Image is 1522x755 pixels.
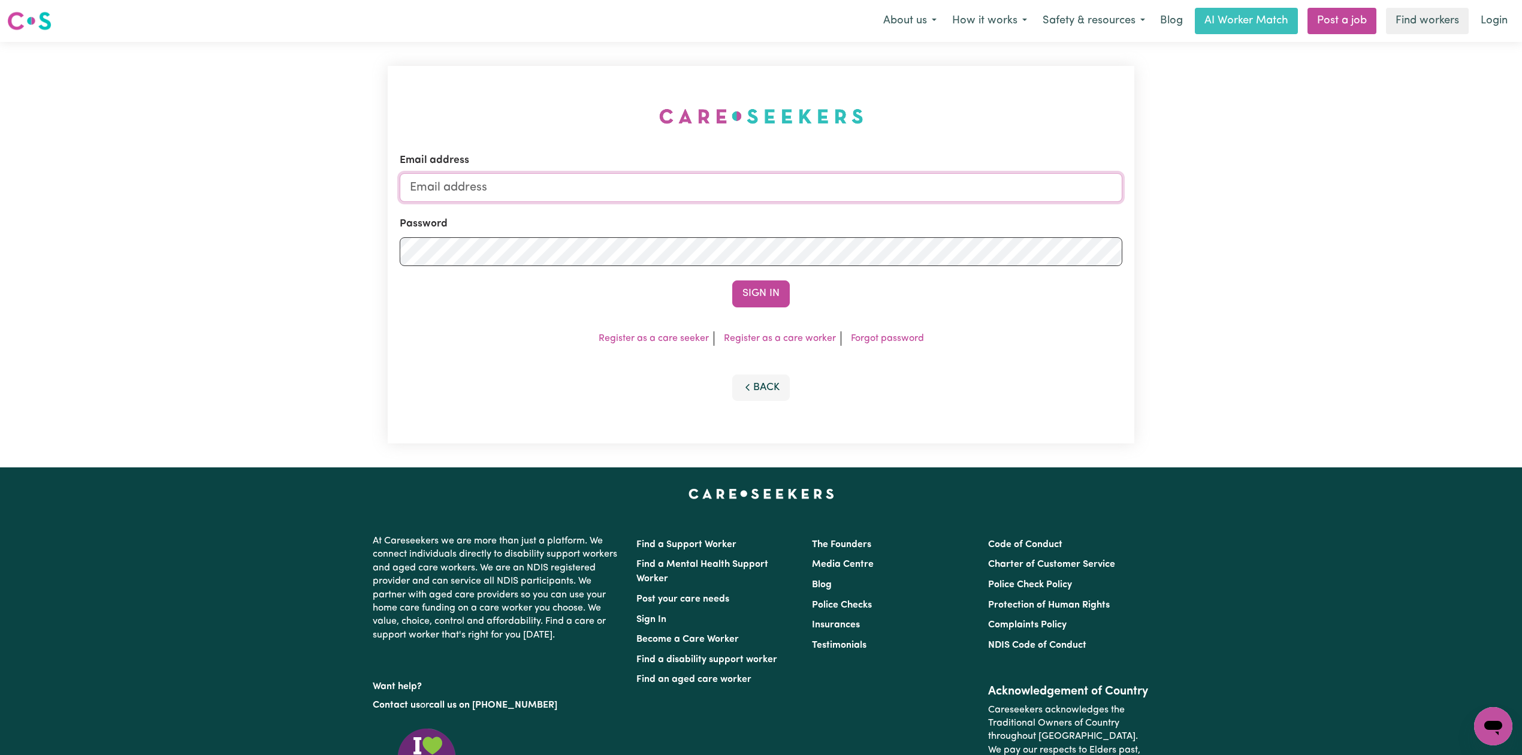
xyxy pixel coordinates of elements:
p: At Careseekers we are more than just a platform. We connect individuals directly to disability su... [373,530,622,647]
button: Safety & resources [1035,8,1153,34]
a: Contact us [373,700,420,710]
a: Find a Support Worker [636,540,736,549]
a: Register as a care seeker [599,334,709,343]
a: Forgot password [851,334,924,343]
a: Find workers [1386,8,1469,34]
a: Sign In [636,615,666,624]
button: Sign In [732,280,790,307]
a: Blog [1153,8,1190,34]
a: Login [1473,8,1515,34]
input: Email address [400,173,1122,202]
a: Find a Mental Health Support Worker [636,560,768,584]
a: Post your care needs [636,594,729,604]
a: Police Checks [812,600,872,610]
a: NDIS Code of Conduct [988,641,1086,650]
button: About us [875,8,944,34]
a: call us on [PHONE_NUMBER] [429,700,557,710]
h2: Acknowledgement of Country [988,684,1149,699]
a: Protection of Human Rights [988,600,1110,610]
p: or [373,694,622,717]
a: Testimonials [812,641,866,650]
a: Insurances [812,620,860,630]
button: Back [732,375,790,401]
label: Email address [400,153,469,168]
a: Find a disability support worker [636,655,777,665]
a: Charter of Customer Service [988,560,1115,569]
a: Complaints Policy [988,620,1067,630]
a: AI Worker Match [1195,8,1298,34]
a: Blog [812,580,832,590]
a: Police Check Policy [988,580,1072,590]
a: Careseekers home page [688,489,834,499]
p: Want help? [373,675,622,693]
a: Become a Care Worker [636,635,739,644]
a: Post a job [1307,8,1376,34]
a: Register as a care worker [724,334,836,343]
iframe: Button to launch messaging window [1474,707,1512,745]
img: Careseekers logo [7,10,52,32]
button: How it works [944,8,1035,34]
a: Media Centre [812,560,874,569]
a: Find an aged care worker [636,675,751,684]
a: Code of Conduct [988,540,1062,549]
label: Password [400,216,448,232]
a: The Founders [812,540,871,549]
a: Careseekers logo [7,7,52,35]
